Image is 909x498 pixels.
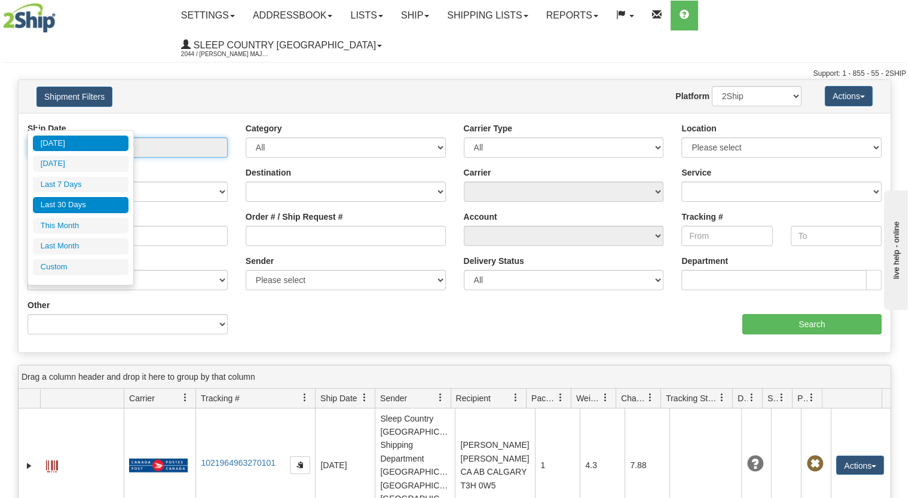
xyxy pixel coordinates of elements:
[246,255,274,267] label: Sender
[506,388,526,408] a: Recipient filter column settings
[191,40,376,50] span: Sleep Country [GEOGRAPHIC_DATA]
[576,392,601,404] span: Weight
[464,122,512,134] label: Carrier Type
[23,460,35,472] a: Expand
[464,211,497,223] label: Account
[246,122,282,134] label: Category
[456,392,491,404] span: Recipient
[681,167,711,179] label: Service
[201,392,240,404] span: Tracking #
[806,456,823,472] span: Pickup Not Assigned
[380,392,407,404] span: Sender
[675,90,709,102] label: Platform
[464,167,491,179] label: Carrier
[27,122,66,134] label: Ship Date
[129,392,155,404] span: Carrier
[175,388,195,408] a: Carrier filter column settings
[295,388,315,408] a: Tracking # filter column settings
[742,314,882,334] input: Search
[33,197,128,213] li: Last 30 Days
[201,458,276,468] a: 1021964963270101
[33,259,128,275] li: Custom
[882,188,908,310] iframe: chat widget
[27,299,50,311] label: Other
[244,1,342,30] a: Addressbook
[246,167,291,179] label: Destination
[181,48,271,60] span: 2044 / [PERSON_NAME] Major [PERSON_NAME]
[3,3,56,33] img: logo2044.jpg
[767,392,778,404] span: Shipment Issues
[791,226,882,246] input: To
[712,388,732,408] a: Tracking Status filter column settings
[9,10,111,19] div: live help - online
[681,122,716,134] label: Location
[290,456,310,474] button: Copy to clipboard
[681,211,723,223] label: Tracking #
[320,392,357,404] span: Ship Date
[172,30,391,60] a: Sleep Country [GEOGRAPHIC_DATA] 2044 / [PERSON_NAME] Major [PERSON_NAME]
[33,218,128,234] li: This Month
[129,458,188,473] img: 20 - Canada Post
[801,388,822,408] a: Pickup Status filter column settings
[33,177,128,193] li: Last 7 Days
[531,392,556,404] span: Packages
[621,392,646,404] span: Charge
[742,388,762,408] a: Delivery Status filter column settings
[737,392,748,404] span: Delivery Status
[464,255,524,267] label: Delivery Status
[836,456,884,475] button: Actions
[172,1,244,30] a: Settings
[666,392,718,404] span: Tracking Status
[438,1,537,30] a: Shipping lists
[36,87,112,107] button: Shipment Filters
[19,365,890,389] div: grid grouping header
[772,388,792,408] a: Shipment Issues filter column settings
[825,86,873,106] button: Actions
[746,456,763,472] span: Unknown
[681,226,772,246] input: From
[33,238,128,254] li: Last Month
[681,255,728,267] label: Department
[537,1,607,30] a: Reports
[46,455,58,474] a: Label
[392,1,438,30] a: Ship
[33,156,128,172] li: [DATE]
[354,388,375,408] a: Ship Date filter column settings
[640,388,660,408] a: Charge filter column settings
[430,388,451,408] a: Sender filter column settings
[3,69,906,79] div: Support: 1 - 855 - 55 - 2SHIP
[550,388,571,408] a: Packages filter column settings
[595,388,616,408] a: Weight filter column settings
[246,211,343,223] label: Order # / Ship Request #
[33,136,128,152] li: [DATE]
[797,392,807,404] span: Pickup Status
[341,1,391,30] a: Lists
